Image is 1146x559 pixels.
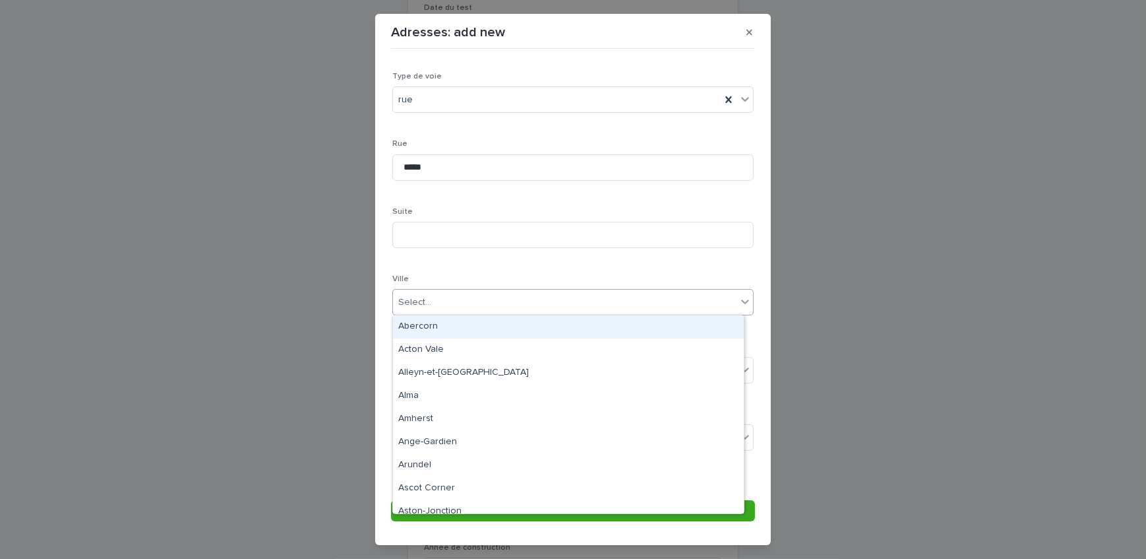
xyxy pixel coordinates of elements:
div: Ascot Corner [393,477,744,500]
div: Select... [398,296,431,310]
span: Suite [392,208,413,216]
span: rue [398,93,413,107]
div: Ange-Gardien [393,431,744,454]
button: Save [391,500,755,521]
span: Ville [392,275,409,283]
div: Alleyn-et-Cawood [393,362,744,385]
span: Type de voie [392,73,442,81]
div: Acton Vale [393,339,744,362]
div: Arundel [393,454,744,477]
span: Rue [392,140,407,148]
div: Amherst [393,408,744,431]
div: Alma [393,385,744,408]
div: Abercorn [393,315,744,339]
p: Adresses: add new [391,24,505,40]
div: Aston-Jonction [393,500,744,523]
